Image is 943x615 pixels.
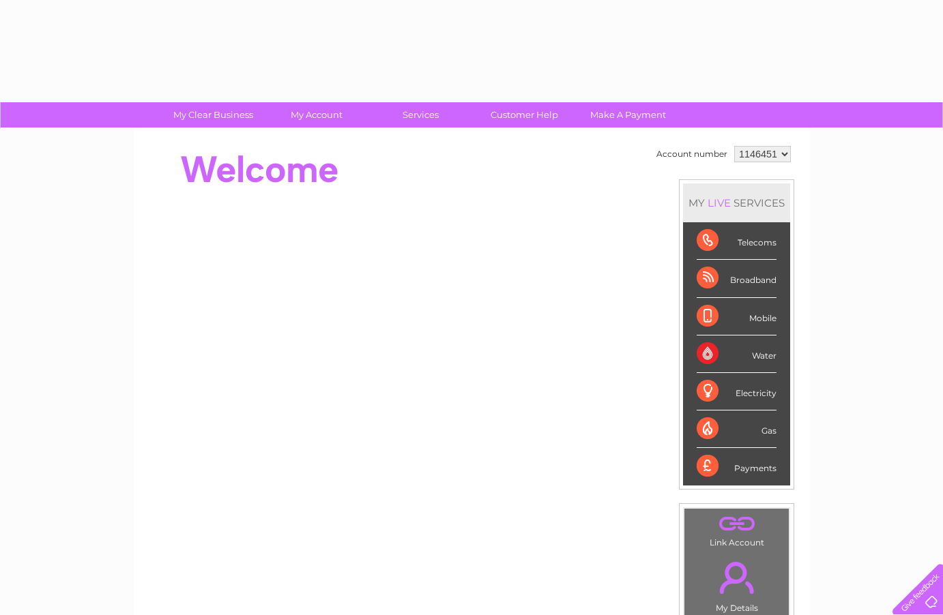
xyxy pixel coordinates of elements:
[697,410,777,448] div: Gas
[572,102,684,127] a: Make A Payment
[688,554,785,601] a: .
[688,512,785,536] a: .
[683,183,790,222] div: MY SERVICES
[261,102,373,127] a: My Account
[697,448,777,485] div: Payments
[697,222,777,260] div: Telecoms
[364,102,477,127] a: Services
[157,102,270,127] a: My Clear Business
[697,335,777,373] div: Water
[697,298,777,335] div: Mobile
[697,260,777,297] div: Broadband
[468,102,581,127] a: Customer Help
[705,196,734,209] div: LIVE
[653,142,731,166] td: Account number
[697,373,777,410] div: Electricity
[684,508,789,551] td: Link Account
